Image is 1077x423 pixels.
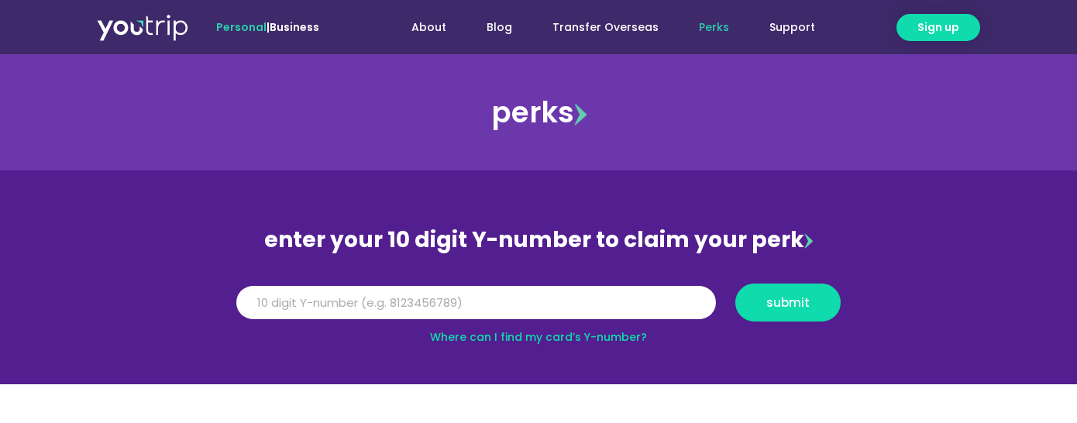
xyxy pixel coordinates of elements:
[466,13,532,42] a: Blog
[917,19,959,36] span: Sign up
[216,19,267,35] span: Personal
[270,19,319,35] a: Business
[430,329,647,345] a: Where can I find my card’s Y-number?
[236,286,716,320] input: 10 digit Y-number (e.g. 8123456789)
[361,13,835,42] nav: Menu
[216,19,319,35] span: |
[749,13,835,42] a: Support
[391,13,466,42] a: About
[896,14,980,41] a: Sign up
[766,297,810,308] span: submit
[229,220,848,260] div: enter your 10 digit Y-number to claim your perk
[735,284,841,322] button: submit
[532,13,679,42] a: Transfer Overseas
[679,13,749,42] a: Perks
[236,284,841,333] form: Y Number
